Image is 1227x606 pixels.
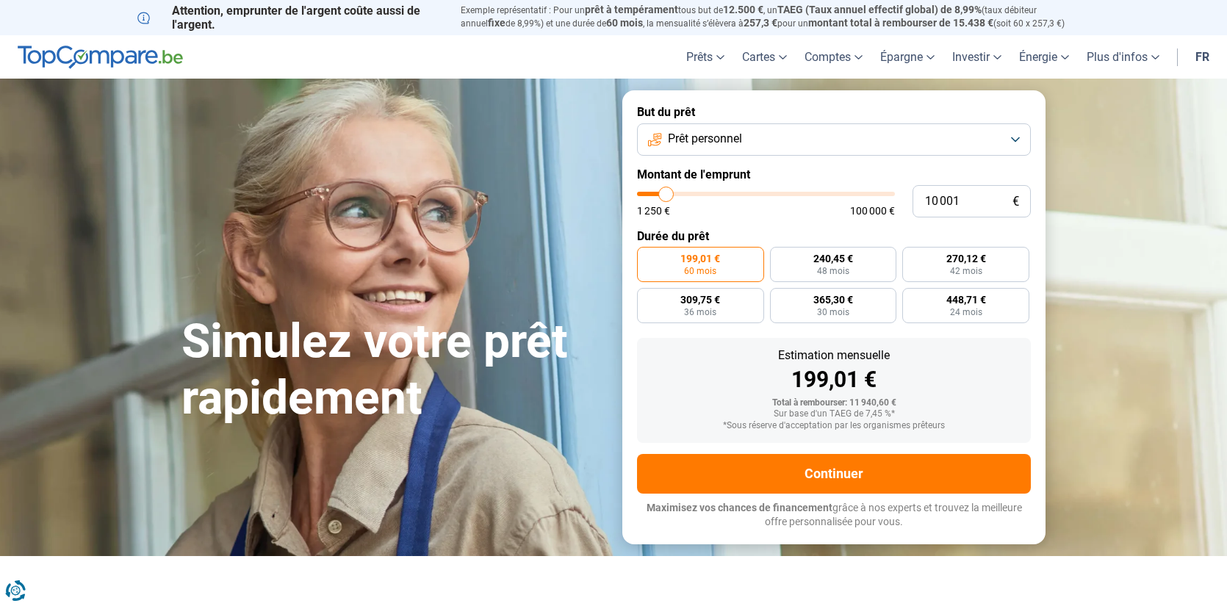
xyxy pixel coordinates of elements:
span: 199,01 € [680,253,720,264]
span: 240,45 € [813,253,853,264]
span: Prêt personnel [668,131,742,147]
span: 42 mois [950,267,982,275]
label: Montant de l'emprunt [637,167,1031,181]
span: 257,3 € [744,17,777,29]
span: 48 mois [817,267,849,275]
span: montant total à rembourser de 15.438 € [808,17,993,29]
img: TopCompare [18,46,183,69]
label: But du prêt [637,105,1031,119]
span: 1 250 € [637,206,670,216]
span: fixe [488,17,505,29]
a: Cartes [733,35,796,79]
span: 100 000 € [850,206,895,216]
span: 24 mois [950,308,982,317]
span: 60 mois [684,267,716,275]
span: € [1012,195,1019,208]
span: 365,30 € [813,295,853,305]
span: 30 mois [817,308,849,317]
button: Continuer [637,454,1031,494]
button: Prêt personnel [637,123,1031,156]
a: Comptes [796,35,871,79]
div: 199,01 € [649,369,1019,391]
h1: Simulez votre prêt rapidement [181,314,605,427]
label: Durée du prêt [637,229,1031,243]
a: Énergie [1010,35,1078,79]
a: Plus d'infos [1078,35,1168,79]
a: Prêts [677,35,733,79]
span: Maximisez vos chances de financement [647,502,832,513]
p: Exemple représentatif : Pour un tous but de , un (taux débiteur annuel de 8,99%) et une durée de ... [461,4,1090,30]
div: Total à rembourser: 11 940,60 € [649,398,1019,408]
a: Investir [943,35,1010,79]
span: 60 mois [606,17,643,29]
span: TAEG (Taux annuel effectif global) de 8,99% [777,4,982,15]
span: 448,71 € [946,295,986,305]
p: Attention, emprunter de l'argent coûte aussi de l'argent. [137,4,443,32]
span: 270,12 € [946,253,986,264]
span: 12.500 € [723,4,763,15]
div: *Sous réserve d'acceptation par les organismes prêteurs [649,421,1019,431]
p: grâce à nos experts et trouvez la meilleure offre personnalisée pour vous. [637,501,1031,530]
a: Épargne [871,35,943,79]
span: prêt à tempérament [585,4,678,15]
div: Sur base d'un TAEG de 7,45 %* [649,409,1019,419]
span: 36 mois [684,308,716,317]
div: Estimation mensuelle [649,350,1019,361]
a: fr [1187,35,1218,79]
span: 309,75 € [680,295,720,305]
